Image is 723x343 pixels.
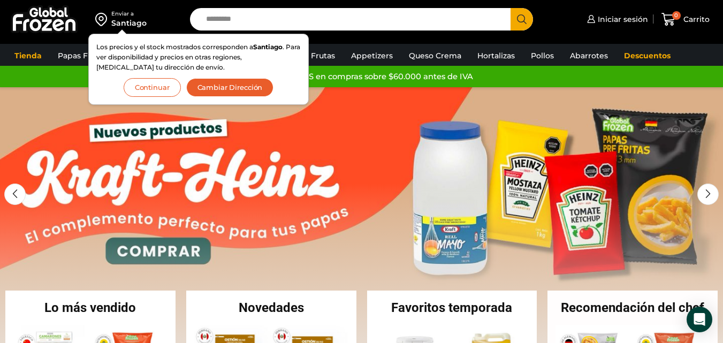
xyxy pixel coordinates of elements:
[619,45,676,66] a: Descuentos
[595,14,648,25] span: Iniciar sesión
[526,45,559,66] a: Pollos
[672,11,681,20] span: 0
[186,78,274,97] button: Cambiar Dirección
[52,45,110,66] a: Papas Fritas
[687,307,712,332] div: Open Intercom Messenger
[111,18,147,28] div: Santiago
[9,45,47,66] a: Tienda
[584,9,648,30] a: Iniciar sesión
[697,184,719,205] div: Next slide
[511,8,533,31] button: Search button
[124,78,181,97] button: Continuar
[5,301,176,314] h2: Lo más vendido
[96,42,301,73] p: Los precios y el stock mostrados corresponden a . Para ver disponibilidad y precios en otras regi...
[547,301,718,314] h2: Recomendación del chef
[346,45,398,66] a: Appetizers
[565,45,613,66] a: Abarrotes
[186,301,356,314] h2: Novedades
[472,45,520,66] a: Hortalizas
[111,10,147,18] div: Enviar a
[681,14,710,25] span: Carrito
[4,184,26,205] div: Previous slide
[253,43,283,51] strong: Santiago
[659,7,712,32] a: 0 Carrito
[404,45,467,66] a: Queso Crema
[95,10,111,28] img: address-field-icon.svg
[367,301,537,314] h2: Favoritos temporada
